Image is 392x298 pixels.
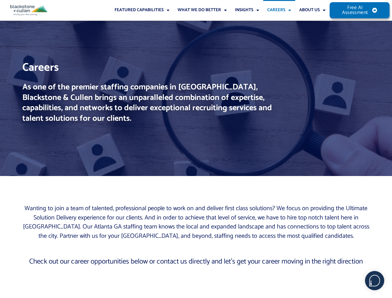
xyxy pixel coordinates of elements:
img: users%2F5SSOSaKfQqXq3cFEnIZRYMEs4ra2%2Fmedia%2Fimages%2F-Bulle%20blanche%20sans%20fond%20%2B%20ma... [365,271,384,290]
h1: Careers [22,60,275,75]
p: Check out our career opportunities below or contact us directly and let’s get your career moving ... [22,257,370,266]
p: Wanting to join a team of talented, professional people to work on and deliver first class soluti... [22,204,370,241]
span: Free AI Assessment [342,5,368,15]
h2: As one of the premier staffing companies in [GEOGRAPHIC_DATA], Blackstone & Cullen brings an unpa... [22,82,275,124]
a: Free AI Assessment [330,2,390,18]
